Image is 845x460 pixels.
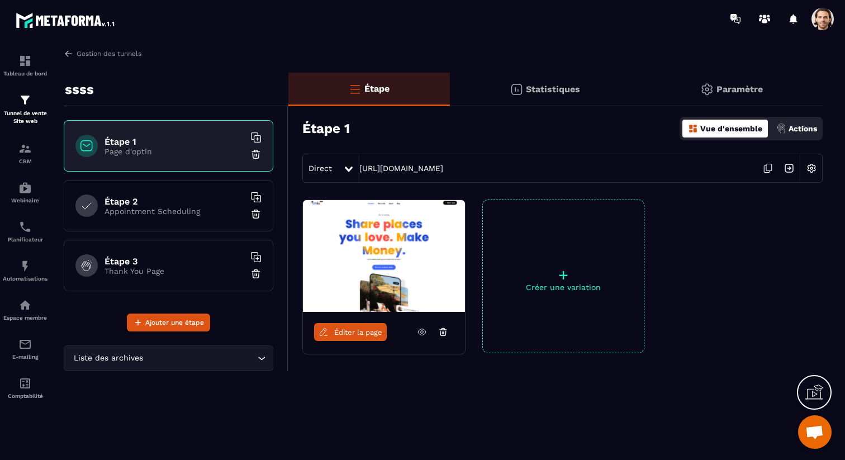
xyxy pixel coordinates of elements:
[778,158,800,179] img: arrow-next.bcc2205e.svg
[64,345,273,371] div: Search for option
[3,393,48,399] p: Comptabilité
[303,200,465,312] img: image
[3,236,48,243] p: Planificateur
[798,415,832,449] div: Ouvrir le chat
[250,208,262,220] img: trash
[776,124,786,134] img: actions.d6e523a2.png
[3,158,48,164] p: CRM
[145,352,255,364] input: Search for option
[18,377,32,390] img: accountant
[18,338,32,351] img: email
[18,259,32,273] img: automations
[3,70,48,77] p: Tableau de bord
[18,93,32,107] img: formation
[250,149,262,160] img: trash
[334,328,382,336] span: Éditer la page
[716,84,763,94] p: Paramètre
[348,82,362,96] img: bars-o.4a397970.svg
[3,212,48,251] a: schedulerschedulerPlanificateur
[700,124,762,133] p: Vue d'ensemble
[71,352,145,364] span: Liste des archives
[3,315,48,321] p: Espace membre
[64,49,74,59] img: arrow
[364,83,390,94] p: Étape
[3,173,48,212] a: automationsautomationsWebinaire
[3,329,48,368] a: emailemailE-mailing
[526,84,580,94] p: Statistiques
[3,251,48,290] a: automationsautomationsAutomatisations
[105,256,244,267] h6: Étape 3
[510,83,523,96] img: stats.20deebd0.svg
[65,78,94,101] p: ssss
[308,164,332,173] span: Direct
[18,220,32,234] img: scheduler
[105,207,244,216] p: Appointment Scheduling
[3,197,48,203] p: Webinaire
[16,10,116,30] img: logo
[483,283,644,292] p: Créer une variation
[3,276,48,282] p: Automatisations
[127,314,210,331] button: Ajouter une étape
[3,46,48,85] a: formationformationTableau de bord
[3,354,48,360] p: E-mailing
[3,85,48,134] a: formationformationTunnel de vente Site web
[302,121,350,136] h3: Étape 1
[483,267,644,283] p: +
[145,317,204,328] span: Ajouter une étape
[105,267,244,276] p: Thank You Page
[105,136,244,147] h6: Étape 1
[3,110,48,125] p: Tunnel de vente Site web
[64,49,141,59] a: Gestion des tunnels
[801,158,822,179] img: setting-w.858f3a88.svg
[3,290,48,329] a: automationsautomationsEspace membre
[789,124,817,133] p: Actions
[688,124,698,134] img: dashboard-orange.40269519.svg
[3,134,48,173] a: formationformationCRM
[18,54,32,68] img: formation
[18,181,32,195] img: automations
[700,83,714,96] img: setting-gr.5f69749f.svg
[18,298,32,312] img: automations
[105,196,244,207] h6: Étape 2
[18,142,32,155] img: formation
[359,164,443,173] a: [URL][DOMAIN_NAME]
[250,268,262,279] img: trash
[105,147,244,156] p: Page d'optin
[314,323,387,341] a: Éditer la page
[3,368,48,407] a: accountantaccountantComptabilité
